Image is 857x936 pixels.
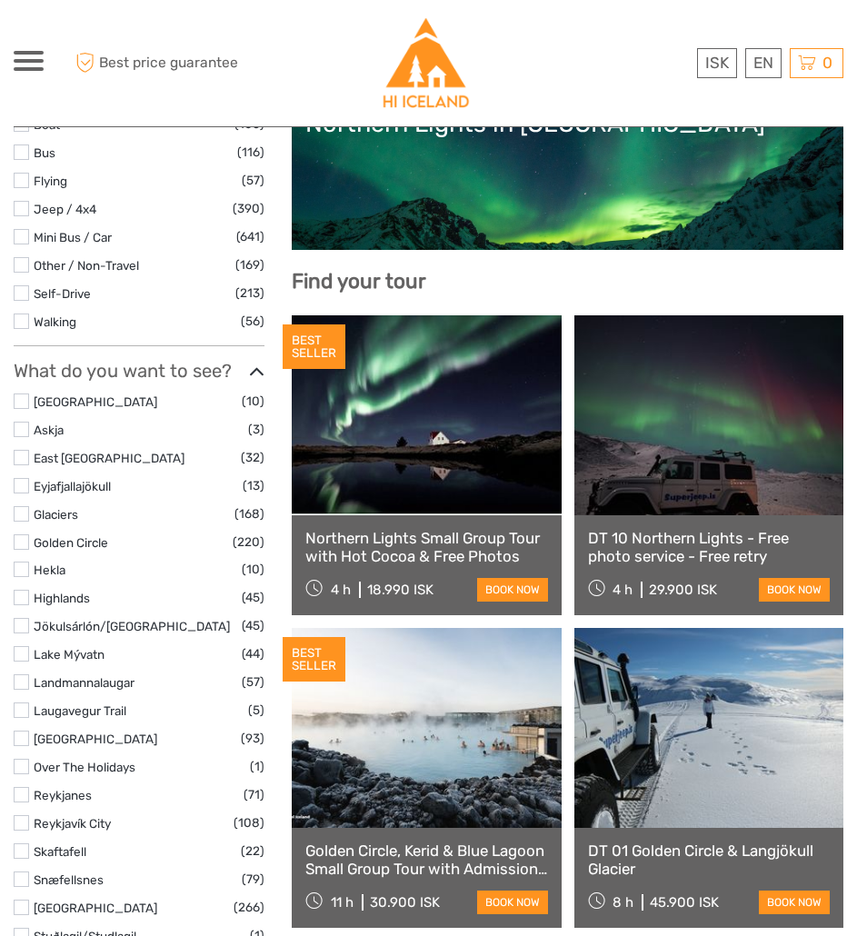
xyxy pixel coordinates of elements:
span: ISK [705,54,729,72]
span: (10) [242,391,264,412]
span: Best price guarantee [71,48,238,78]
b: Find your tour [292,269,426,294]
span: (390) [233,198,264,219]
a: book now [759,891,830,914]
a: book now [477,891,548,914]
span: (93) [241,728,264,749]
a: Over The Holidays [34,760,135,774]
span: (641) [236,226,264,247]
span: (13) [243,475,264,496]
span: (45) [242,615,264,636]
span: 11 h [331,894,354,911]
span: (22) [241,841,264,861]
span: (266) [234,897,264,918]
a: Reykjavík City [34,816,111,831]
a: Eyjafjallajökull [34,479,111,493]
a: Landmannalaugar [34,675,135,690]
div: 30.900 ISK [370,894,440,911]
a: Self-Drive [34,286,91,301]
div: BEST SELLER [283,324,345,370]
span: (220) [233,532,264,553]
a: Golden Circle, Kerid & Blue Lagoon Small Group Tour with Admission Ticket [305,841,547,879]
a: Jeep / 4x4 [34,202,96,216]
span: (5) [248,700,264,721]
a: Hekla [34,563,65,577]
a: Highlands [34,591,90,605]
a: Lake Mývatn [34,647,105,662]
a: Walking [34,314,76,329]
a: DT 10 Northern Lights - Free photo service - Free retry [588,529,830,566]
a: Glaciers [34,507,78,522]
span: (169) [235,254,264,275]
span: (79) [242,869,264,890]
a: Golden Circle [34,535,108,550]
span: 4 h [613,582,633,598]
span: (1) [250,756,264,777]
span: (71) [244,784,264,805]
span: 8 h [613,894,633,911]
div: 29.900 ISK [649,582,717,598]
span: (108) [234,812,264,833]
span: (213) [235,283,264,304]
a: Skaftafell [34,844,86,859]
span: (56) [241,311,264,332]
span: (116) [237,142,264,163]
h3: What do you want to see? [14,360,264,382]
a: Northern Lights in [GEOGRAPHIC_DATA] [305,109,830,236]
span: (32) [241,447,264,468]
span: 0 [820,54,835,72]
a: DT 01 Golden Circle & Langjökull Glacier [588,841,830,879]
a: Askja [34,423,64,437]
div: BEST SELLER [283,637,345,682]
a: book now [759,578,830,602]
a: Northern Lights Small Group Tour with Hot Cocoa & Free Photos [305,529,547,566]
button: Open LiveChat chat widget [209,28,231,50]
span: (168) [234,503,264,524]
a: Bus [34,145,55,160]
span: (10) [242,559,264,580]
span: (3) [248,419,264,440]
a: Snæfellsnes [34,872,104,887]
span: (57) [242,170,264,191]
span: (57) [242,672,264,692]
a: [GEOGRAPHIC_DATA] [34,732,157,746]
img: Hostelling International [381,18,471,108]
p: We're away right now. Please check back later! [25,32,205,46]
div: 18.990 ISK [367,582,433,598]
a: Mini Bus / Car [34,230,112,244]
a: Other / Non-Travel [34,258,139,273]
div: 45.900 ISK [650,894,719,911]
div: EN [745,48,782,78]
a: book now [477,578,548,602]
a: Reykjanes [34,788,92,802]
span: 4 h [331,582,351,598]
a: [GEOGRAPHIC_DATA] [34,901,157,915]
a: Laugavegur Trail [34,703,126,718]
span: (45) [242,587,264,608]
a: [GEOGRAPHIC_DATA] [34,394,157,409]
span: (44) [242,643,264,664]
a: Jökulsárlón/[GEOGRAPHIC_DATA] [34,619,230,633]
a: Flying [34,174,67,188]
a: East [GEOGRAPHIC_DATA] [34,451,184,465]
